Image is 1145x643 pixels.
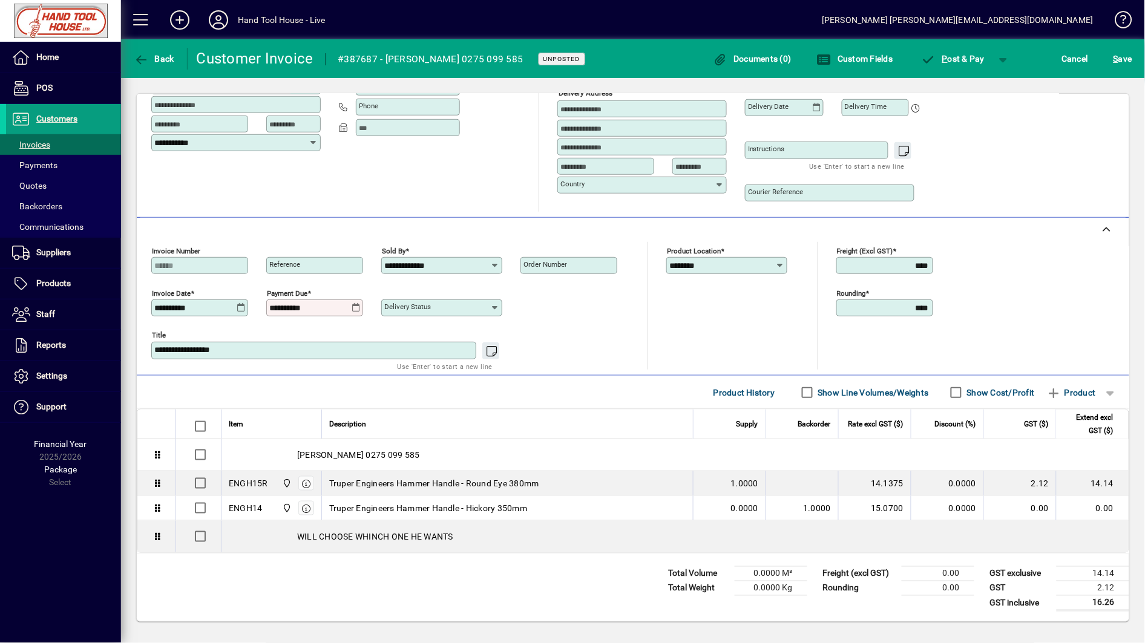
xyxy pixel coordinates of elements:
button: Back [131,48,177,70]
mat-label: Delivery time [845,102,887,111]
a: Products [6,269,121,299]
span: Customers [36,114,77,123]
span: Backorder [798,417,831,431]
span: Payments [12,160,57,170]
mat-label: Phone [359,102,378,110]
span: Settings [36,371,67,380]
td: 0.0000 M³ [735,567,807,581]
td: Total Volume [662,567,735,581]
span: Frankton [279,477,293,490]
mat-label: Reference [269,260,300,269]
td: Freight (excl GST) [817,567,902,581]
span: P [942,54,948,64]
a: Settings [6,361,121,391]
span: Communications [12,222,84,232]
mat-label: Product location [667,247,721,255]
span: POS [36,83,53,93]
a: Suppliers [6,238,121,268]
td: 0.00 [902,581,974,596]
label: Show Cost/Profit [965,387,1035,399]
mat-label: Instructions [748,145,785,153]
span: Rate excl GST ($) [848,417,904,431]
a: Home [6,42,121,73]
a: Support [6,392,121,422]
a: Communications [6,217,121,237]
div: [PERSON_NAME] 0275 099 585 [221,439,1129,471]
a: Invoices [6,134,121,155]
app-page-header-button: Back [121,48,188,70]
span: Package [44,465,77,474]
td: 14.14 [1057,567,1129,581]
button: Custom Fields [814,48,896,70]
td: Total Weight [662,581,735,596]
div: [PERSON_NAME] [PERSON_NAME][EMAIL_ADDRESS][DOMAIN_NAME] [822,10,1094,30]
td: GST inclusive [984,596,1057,611]
div: Customer Invoice [197,49,313,68]
span: S [1114,54,1118,64]
label: Show Line Volumes/Weights [816,387,929,399]
span: Back [134,54,174,64]
div: 15.0700 [846,502,904,514]
td: 16.26 [1057,596,1129,611]
span: GST ($) [1025,417,1049,431]
mat-hint: Use 'Enter' to start a new line [810,159,905,173]
mat-label: Courier Reference [748,188,804,196]
span: Description [329,417,366,431]
div: #387687 - [PERSON_NAME] 0275 099 585 [338,50,523,69]
span: Financial Year [34,439,87,449]
span: Quotes [12,181,47,191]
span: Reports [36,340,66,350]
a: Payments [6,155,121,175]
span: Home [36,52,59,62]
mat-label: Country [560,180,585,188]
td: 2.12 [983,471,1056,496]
span: Frankton [279,501,293,515]
td: 0.0000 Kg [735,581,807,596]
button: Add [160,9,199,31]
mat-label: Invoice date [152,289,191,298]
span: Truper Engineers Hammer Handle - Hickory 350mm [329,502,528,514]
mat-hint: Use 'Enter' to start a new line [398,359,493,373]
div: ENGH14 [229,502,263,514]
div: 14.1375 [846,477,904,489]
a: Backorders [6,196,121,217]
span: Unposted [543,55,580,63]
td: 0.00 [983,496,1056,521]
td: 2.12 [1057,581,1129,596]
td: 14.14 [1056,471,1129,496]
span: Item [229,417,243,431]
span: Supply [736,417,758,431]
td: GST [984,581,1057,596]
span: Discount (%) [935,417,976,431]
span: Truper Engineers Hammer Handle - Round Eye 380mm [329,477,539,489]
div: WILL CHOOSE WHINCH ONE HE WANTS [221,521,1129,552]
span: Products [36,278,71,288]
a: Knowledge Base [1106,2,1130,42]
a: Staff [6,299,121,330]
td: 0.0000 [911,496,983,521]
span: Extend excl GST ($) [1064,411,1114,437]
mat-label: Payment due [267,289,307,298]
span: Staff [36,309,55,319]
span: Custom Fields [817,54,893,64]
div: Hand Tool House - Live [238,10,326,30]
td: GST exclusive [984,567,1057,581]
span: Product History [714,383,775,402]
button: Product [1041,382,1102,403]
span: Cancel [1062,49,1089,68]
div: ENGH15R [229,477,268,489]
span: ost & Pay [922,54,985,64]
td: 0.00 [1056,496,1129,521]
span: Documents (0) [713,54,792,64]
span: Suppliers [36,247,71,257]
button: Product History [709,382,780,403]
span: ave [1114,49,1132,68]
mat-label: Rounding [837,289,866,298]
td: 0.0000 [911,471,983,496]
button: Profile [199,9,238,31]
span: 1.0000 [804,502,832,514]
td: Rounding [817,581,902,596]
mat-label: Sold by [382,247,405,255]
mat-label: Title [152,331,166,340]
a: Reports [6,330,121,361]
